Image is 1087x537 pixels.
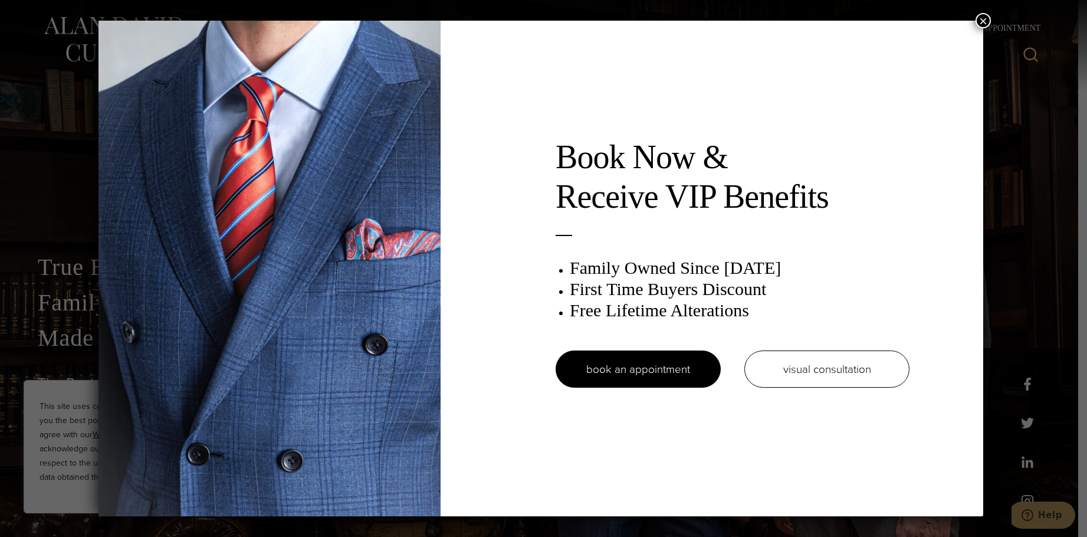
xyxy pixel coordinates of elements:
a: visual consultation [744,351,909,388]
h3: Free Lifetime Alterations [570,300,909,321]
h3: Family Owned Since [DATE] [570,257,909,279]
a: book an appointment [556,351,721,388]
span: Help [27,8,51,19]
h3: First Time Buyers Discount [570,279,909,300]
button: Close [976,13,991,28]
h2: Book Now & Receive VIP Benefits [556,137,909,217]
